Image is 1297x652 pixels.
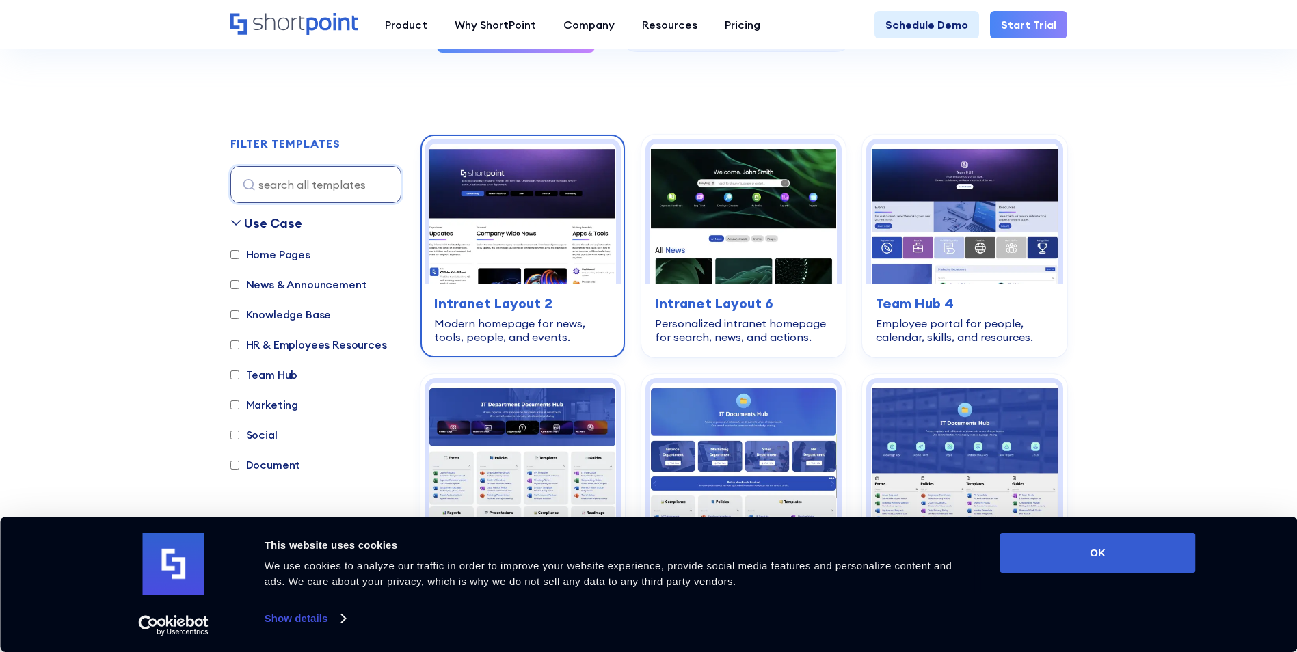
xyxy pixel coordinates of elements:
[650,144,837,284] img: Intranet Layout 6 – SharePoint Homepage Design: Personalized intranet homepage for search, news, ...
[550,11,628,38] a: Company
[655,293,832,314] h3: Intranet Layout 6
[655,316,832,344] div: Personalized intranet homepage for search, news, and actions.
[420,374,625,597] a: Documents 1 – SharePoint Document Library Template: Faster document findability with search, filt...
[441,11,550,38] a: Why ShortPoint
[429,383,616,523] img: Documents 1 – SharePoint Document Library Template: Faster document findability with search, filt...
[434,293,611,314] h3: Intranet Layout 2
[862,135,1067,357] a: Team Hub 4 – SharePoint Employee Portal Template: Employee portal for people, calendar, skills, a...
[230,426,278,443] label: Social
[862,374,1067,597] a: Documents 3 – Document Management System Template: All-in-one system for documents, updates, and ...
[641,135,846,357] a: Intranet Layout 6 – SharePoint Homepage Design: Personalized intranet homepage for search, news, ...
[230,13,358,36] a: Home
[455,16,536,33] div: Why ShortPoint
[143,533,204,595] img: logo
[628,11,711,38] a: Resources
[563,16,615,33] div: Company
[230,250,239,259] input: Home Pages
[876,293,1053,314] h3: Team Hub 4
[230,166,401,203] input: search all templates
[230,396,299,413] label: Marketing
[230,310,239,319] input: Knowledge Base
[244,214,302,232] div: Use Case
[230,366,298,383] label: Team Hub
[230,306,332,323] label: Knowledge Base
[230,138,340,150] h2: FILTER TEMPLATES
[385,16,427,33] div: Product
[265,537,970,554] div: This website uses cookies
[113,615,233,636] a: Usercentrics Cookiebot - opens in a new window
[650,383,837,523] img: Documents 2 – Document Management Template: Central document hub with alerts, search, and actions.
[265,560,952,587] span: We use cookies to analyze our traffic in order to improve your website experience, provide social...
[990,11,1067,38] a: Start Trial
[230,370,239,379] input: Team Hub
[711,11,774,38] a: Pricing
[230,246,310,262] label: Home Pages
[230,336,387,353] label: HR & Employees Resources
[230,276,367,293] label: News & Announcement
[230,461,239,470] input: Document
[871,383,1058,523] img: Documents 3 – Document Management System Template: All-in-one system for documents, updates, and ...
[230,340,239,349] input: HR & Employees Resources
[725,16,760,33] div: Pricing
[1000,533,1196,573] button: OK
[420,135,625,357] a: Intranet Layout 2 – SharePoint Homepage Design: Modern homepage for news, tools, people, and even...
[1051,493,1297,652] iframe: Chat Widget
[230,457,301,473] label: Document
[429,144,616,284] img: Intranet Layout 2 – SharePoint Homepage Design: Modern homepage for news, tools, people, and events.
[230,280,239,289] input: News & Announcement
[642,16,697,33] div: Resources
[641,374,846,597] a: Documents 2 – Document Management Template: Central document hub with alerts, search, and actions...
[876,316,1053,344] div: Employee portal for people, calendar, skills, and resources.
[265,608,345,629] a: Show details
[874,11,979,38] a: Schedule Demo
[1051,493,1297,652] div: Chat-Widget
[871,144,1058,284] img: Team Hub 4 – SharePoint Employee Portal Template: Employee portal for people, calendar, skills, a...
[230,400,239,409] input: Marketing
[371,11,441,38] a: Product
[434,316,611,344] div: Modern homepage for news, tools, people, and events.
[230,431,239,439] input: Social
